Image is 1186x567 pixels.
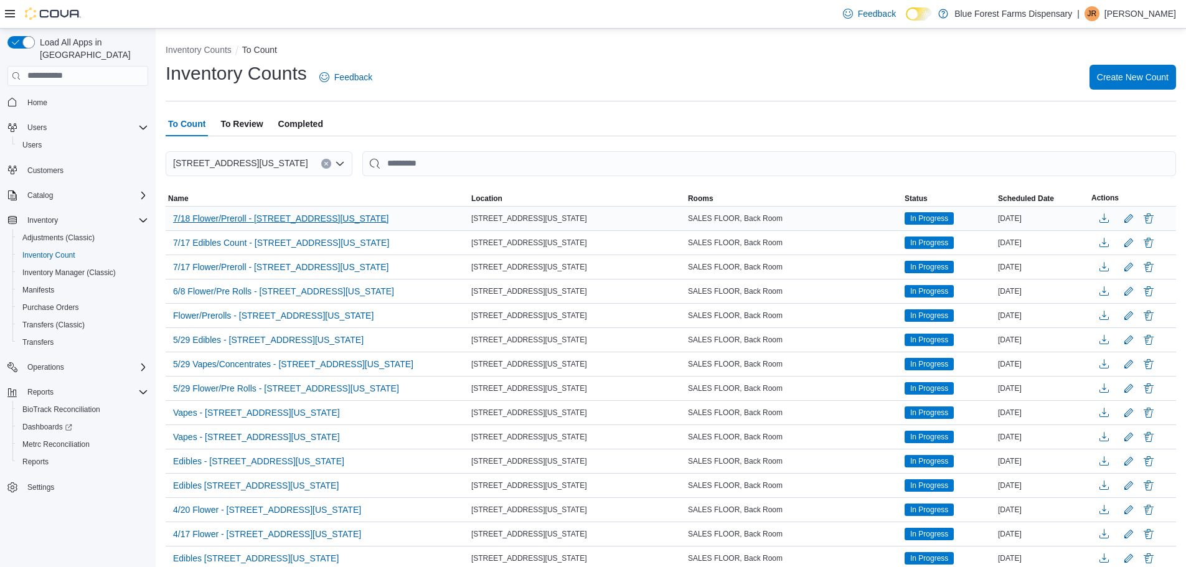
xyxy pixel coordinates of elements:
[22,213,148,228] span: Inventory
[685,308,902,323] div: SALES FLOOR, Back Room
[17,437,95,452] a: Metrc Reconciliation
[22,268,116,278] span: Inventory Manager (Classic)
[22,213,63,228] button: Inventory
[22,320,85,330] span: Transfers (Classic)
[242,45,277,55] button: To Count
[910,334,948,345] span: In Progress
[173,285,394,298] span: 6/8 Flower/Pre Rolls - [STREET_ADDRESS][US_STATE]
[17,317,90,332] a: Transfers (Classic)
[995,405,1089,420] div: [DATE]
[685,381,902,396] div: SALES FLOOR, Back Room
[471,383,587,393] span: [STREET_ADDRESS][US_STATE]
[173,309,374,322] span: Flower/Prerolls - [STREET_ADDRESS][US_STATE]
[168,403,345,422] button: Vapes - [STREET_ADDRESS][US_STATE]
[168,194,189,204] span: Name
[314,65,377,90] a: Feedback
[1121,500,1136,519] button: Edit count details
[995,478,1089,493] div: [DATE]
[954,6,1072,21] p: Blue Forest Farms Dispensary
[17,265,148,280] span: Inventory Manager (Classic)
[12,264,153,281] button: Inventory Manager (Classic)
[995,429,1089,444] div: [DATE]
[905,455,954,467] span: In Progress
[685,357,902,372] div: SALES FLOOR, Back Room
[17,402,148,417] span: BioTrack Reconciliation
[22,162,148,178] span: Customers
[27,98,47,108] span: Home
[905,212,954,225] span: In Progress
[278,111,323,136] span: Completed
[1141,527,1156,541] button: Delete
[12,418,153,436] a: Dashboards
[858,7,896,20] span: Feedback
[1090,65,1176,90] button: Create New Count
[27,123,47,133] span: Users
[905,285,954,298] span: In Progress
[27,482,54,492] span: Settings
[2,478,153,496] button: Settings
[471,262,587,272] span: [STREET_ADDRESS][US_STATE]
[12,246,153,264] button: Inventory Count
[22,422,72,432] span: Dashboards
[17,283,59,298] a: Manifests
[910,407,948,418] span: In Progress
[12,436,153,453] button: Metrc Reconciliation
[2,358,153,376] button: Operations
[335,159,345,169] button: Open list of options
[173,528,361,540] span: 4/17 Flower - [STREET_ADDRESS][US_STATE]
[12,316,153,334] button: Transfers (Classic)
[22,120,148,135] span: Users
[910,456,948,467] span: In Progress
[1121,330,1136,349] button: Edit count details
[685,454,902,469] div: SALES FLOOR, Back Room
[471,194,502,204] span: Location
[168,306,379,325] button: Flower/Prerolls - [STREET_ADDRESS][US_STATE]
[685,551,902,566] div: SALES FLOOR, Back Room
[27,166,64,176] span: Customers
[17,335,148,350] span: Transfers
[168,452,349,471] button: Edibles - [STREET_ADDRESS][US_STATE]
[22,188,148,203] span: Catalog
[905,237,954,249] span: In Progress
[905,194,928,204] span: Status
[1077,6,1080,21] p: |
[17,138,47,152] a: Users
[685,527,902,541] div: SALES FLOOR, Back Room
[173,261,388,273] span: 7/17 Flower/Preroll - [STREET_ADDRESS][US_STATE]
[910,431,948,443] span: In Progress
[995,502,1089,517] div: [DATE]
[910,504,948,515] span: In Progress
[1141,454,1156,469] button: Delete
[905,552,954,565] span: In Progress
[995,551,1089,566] div: [DATE]
[173,156,308,171] span: [STREET_ADDRESS][US_STATE]
[685,284,902,299] div: SALES FLOOR, Back Room
[688,194,713,204] span: Rooms
[471,553,587,563] span: [STREET_ADDRESS][US_STATE]
[1121,428,1136,446] button: Edit count details
[906,7,932,21] input: Dark Mode
[22,95,52,110] a: Home
[168,428,345,446] button: Vapes - [STREET_ADDRESS][US_STATE]
[173,358,413,370] span: 5/29 Vapes/Concentrates - [STREET_ADDRESS][US_STATE]
[12,281,153,299] button: Manifests
[910,213,948,224] span: In Progress
[1121,476,1136,495] button: Edit count details
[838,1,901,26] a: Feedback
[166,44,1176,59] nav: An example of EuiBreadcrumbs
[1141,235,1156,250] button: Delete
[173,455,344,467] span: Edibles - [STREET_ADDRESS][US_STATE]
[12,334,153,351] button: Transfers
[12,229,153,246] button: Adjustments (Classic)
[1141,284,1156,299] button: Delete
[17,419,77,434] a: Dashboards
[471,480,587,490] span: [STREET_ADDRESS][US_STATE]
[685,332,902,347] div: SALES FLOOR, Back Room
[22,439,90,449] span: Metrc Reconciliation
[1141,478,1156,493] button: Delete
[471,529,587,539] span: [STREET_ADDRESS][US_STATE]
[22,480,59,495] a: Settings
[25,7,81,20] img: Cova
[685,429,902,444] div: SALES FLOOR, Back Room
[334,71,372,83] span: Feedback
